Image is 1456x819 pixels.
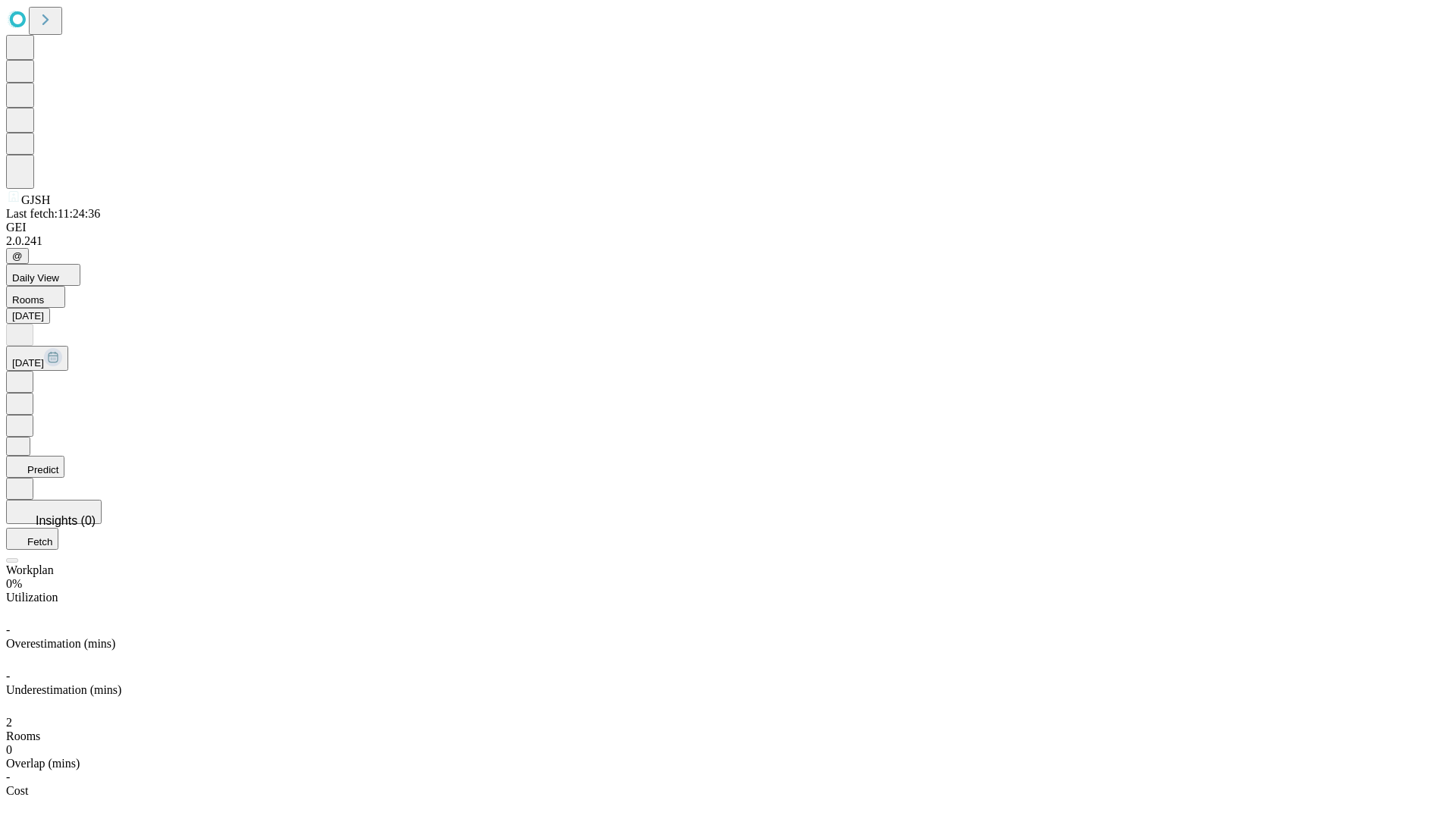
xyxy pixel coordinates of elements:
[6,221,1450,234] div: GEI
[6,670,10,682] span: -
[6,743,12,756] span: 0
[21,193,50,206] span: GJSH
[12,272,59,284] span: Daily View
[6,286,65,308] button: Rooms
[6,730,40,742] span: Rooms
[36,514,96,527] span: Insights (0)
[6,264,80,286] button: Daily View
[6,456,64,478] button: Predict
[6,784,28,797] span: Cost
[12,250,23,262] span: @
[6,637,115,650] span: Overestimation (mins)
[6,234,1450,248] div: 2.0.241
[6,577,22,590] span: 0%
[6,308,50,324] button: [DATE]
[6,248,29,264] button: @
[6,770,10,783] span: -
[12,357,44,369] span: [DATE]
[6,757,80,770] span: Overlap (mins)
[6,528,58,550] button: Fetch
[6,716,12,729] span: 2
[6,683,121,696] span: Underestimation (mins)
[6,623,10,636] span: -
[6,346,68,371] button: [DATE]
[6,207,100,220] span: Last fetch: 11:24:36
[6,500,102,524] button: Insights (0)
[6,563,54,576] span: Workplan
[6,591,58,604] span: Utilization
[12,294,44,306] span: Rooms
